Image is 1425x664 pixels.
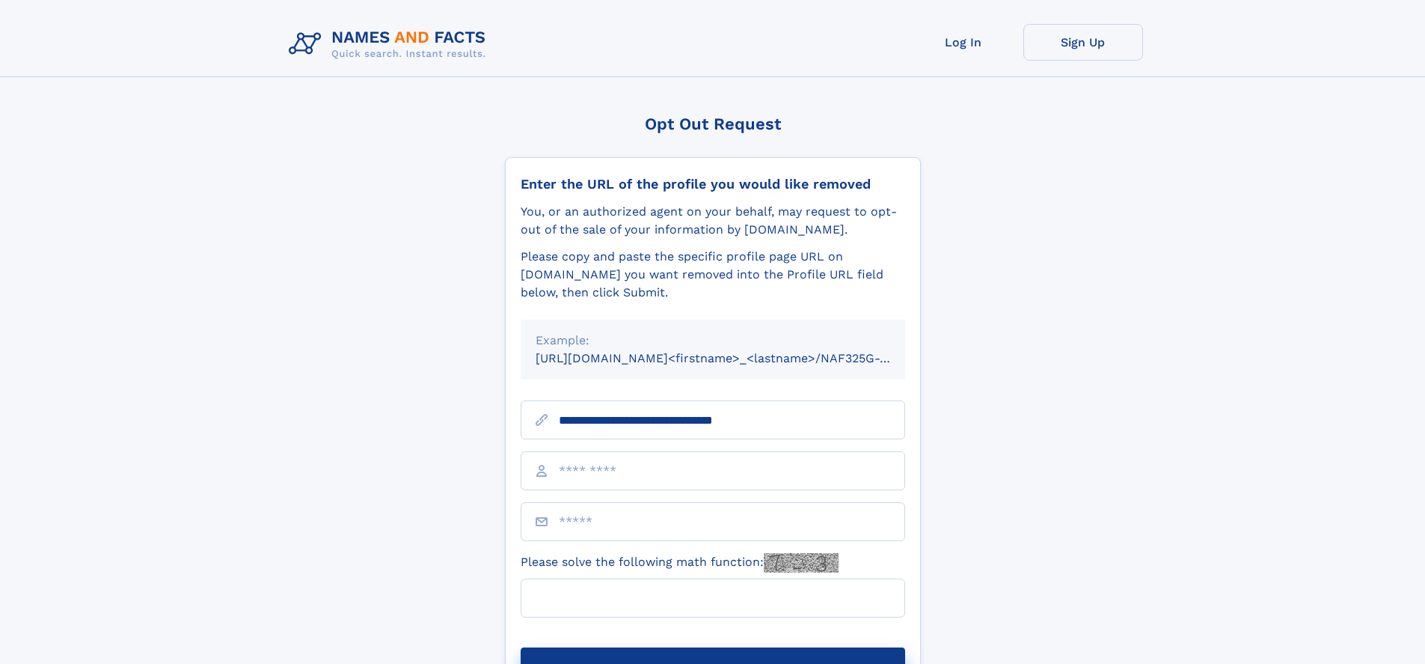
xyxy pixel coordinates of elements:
div: Enter the URL of the profile you would like removed [521,176,905,192]
a: Sign Up [1023,24,1143,61]
small: [URL][DOMAIN_NAME]<firstname>_<lastname>/NAF325G-xxxxxxxx [536,351,934,365]
img: Logo Names and Facts [283,24,498,64]
label: Please solve the following math function: [521,553,839,573]
div: Example: [536,332,890,350]
div: Opt Out Request [505,115,921,133]
div: You, or an authorized agent on your behalf, may request to opt-out of the sale of your informatio... [521,203,905,239]
a: Log In [904,24,1023,61]
div: Please copy and paste the specific profile page URL on [DOMAIN_NAME] you want removed into the Pr... [521,248,905,302]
